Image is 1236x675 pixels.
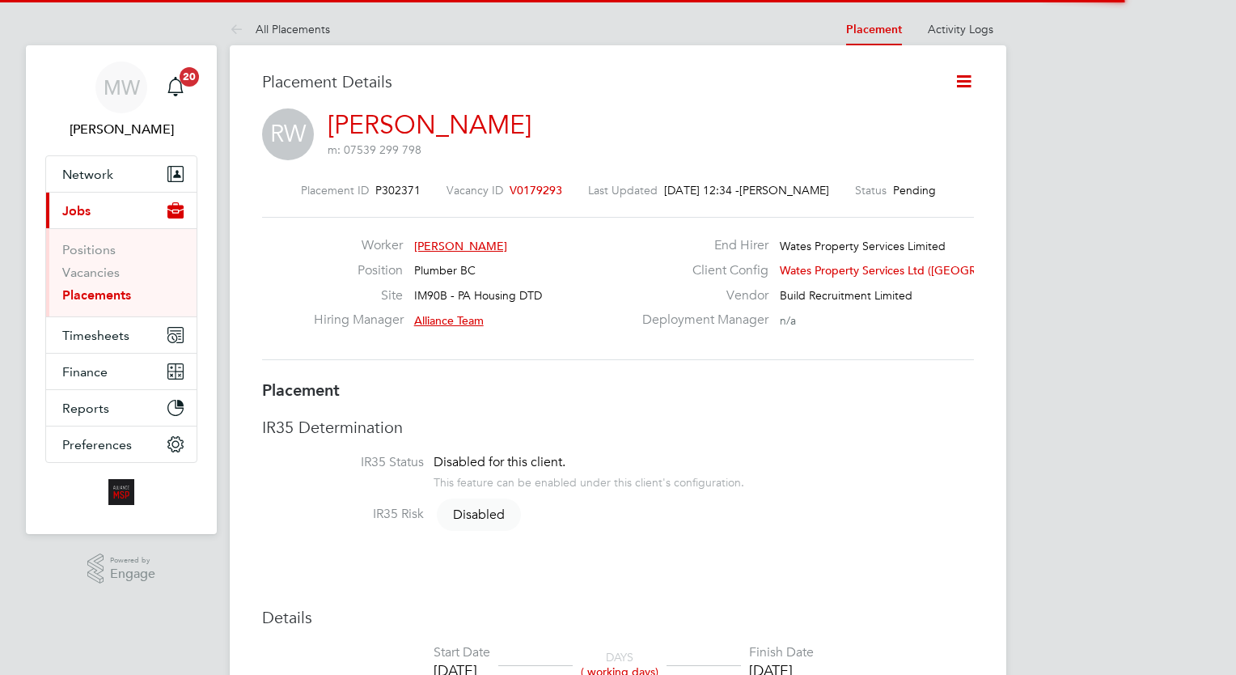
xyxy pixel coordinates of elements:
span: Megan Westlotorn [45,120,197,139]
label: Site [314,287,403,304]
label: Status [855,183,887,197]
nav: Main navigation [26,45,217,534]
span: Preferences [62,437,132,452]
label: Client Config [633,262,768,279]
span: Reports [62,401,109,416]
label: Hiring Manager [314,312,403,329]
a: Positions [62,242,116,257]
span: Finance [62,364,108,380]
label: Position [314,262,403,279]
label: Vendor [633,287,768,304]
span: Wates Property Services Ltd ([GEOGRAPHIC_DATA]… [780,263,1059,278]
div: Start Date [434,644,490,661]
span: Pending [893,183,936,197]
label: Placement ID [301,183,369,197]
a: MW[PERSON_NAME] [45,62,197,139]
a: Powered byEngage [87,554,156,584]
span: Engage [110,567,155,581]
h3: Placement Details [262,71,929,92]
span: P302371 [375,183,421,197]
h3: IR35 Determination [262,417,974,438]
label: IR35 Status [262,454,424,471]
a: Vacancies [62,265,120,280]
span: Wates Property Services Limited [780,239,946,253]
span: Disabled [437,499,521,531]
span: [PERSON_NAME] [414,239,507,253]
span: Jobs [62,203,91,219]
span: RW [262,108,314,160]
span: Timesheets [62,328,129,343]
label: Last Updated [588,183,658,197]
label: IR35 Risk [262,506,424,523]
span: Disabled for this client. [434,454,565,470]
span: m: 07539 299 798 [328,142,421,157]
span: Plumber BC [414,263,476,278]
span: Powered by [110,554,155,567]
button: Reports [46,390,197,426]
button: Network [46,156,197,192]
span: Network [62,167,113,182]
span: [PERSON_NAME] [739,183,829,197]
a: All Placements [230,22,330,36]
a: Placements [62,287,131,303]
span: n/a [780,313,796,328]
b: Placement [262,380,340,400]
span: IM90B - PA Housing DTD [414,288,542,303]
span: Alliance Team [414,313,484,328]
button: Timesheets [46,317,197,353]
label: End Hirer [633,237,768,254]
label: Worker [314,237,403,254]
span: [DATE] 12:34 - [664,183,739,197]
label: Vacancy ID [447,183,503,197]
a: Placement [846,23,902,36]
button: Preferences [46,427,197,462]
button: Finance [46,354,197,389]
div: Jobs [46,228,197,316]
label: Deployment Manager [633,312,768,329]
a: Activity Logs [928,22,993,36]
button: Jobs [46,193,197,228]
a: 20 [159,62,192,113]
div: This feature can be enabled under this client's configuration. [434,471,744,490]
span: Build Recruitment Limited [780,288,912,303]
a: Go to home page [45,479,197,505]
img: alliancemsp-logo-retina.png [108,479,134,505]
a: [PERSON_NAME] [328,109,531,141]
span: 20 [180,67,199,87]
span: MW [104,77,140,98]
span: V0179293 [510,183,562,197]
h3: Details [262,607,974,628]
div: Finish Date [749,644,814,661]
